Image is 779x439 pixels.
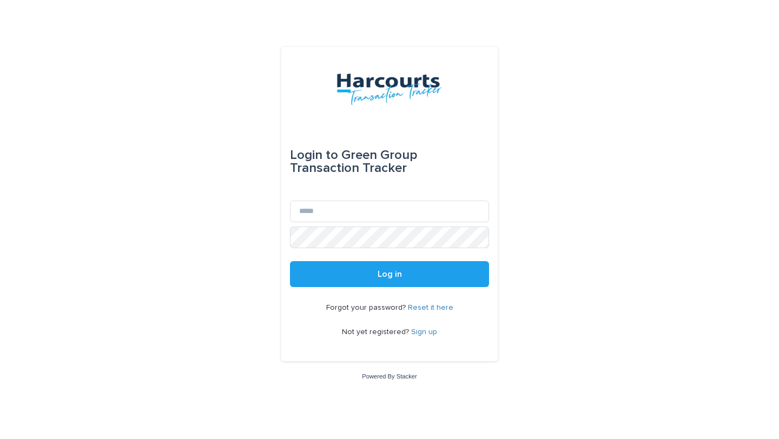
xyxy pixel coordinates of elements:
span: Login to [290,149,338,162]
a: Reset it here [408,304,453,311]
span: Forgot your password? [326,304,408,311]
span: Not yet registered? [342,328,411,336]
span: Log in [378,270,402,278]
a: Powered By Stacker [362,373,417,380]
button: Log in [290,261,489,287]
div: Green Group Transaction Tracker [290,140,489,183]
img: aRr5UT5PQeWb03tlxx4P [336,73,442,105]
a: Sign up [411,328,437,336]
